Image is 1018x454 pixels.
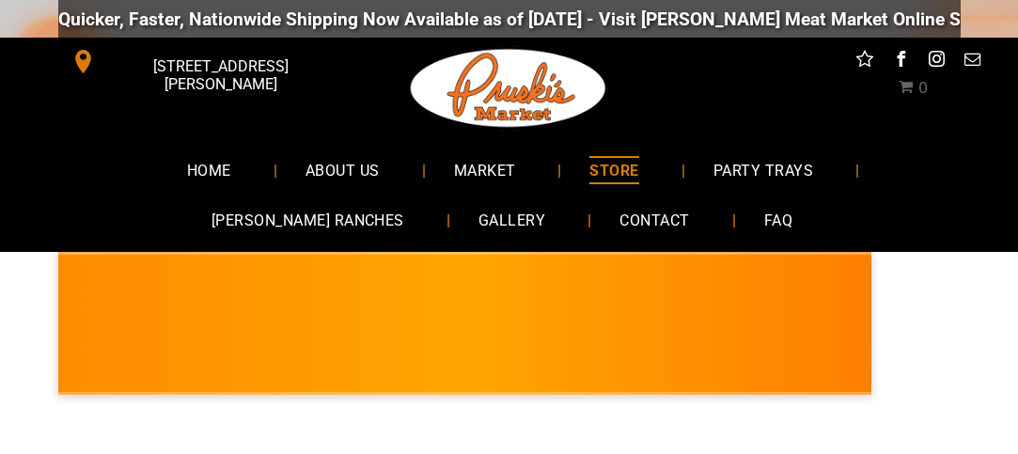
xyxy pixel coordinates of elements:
[159,145,259,195] a: HOME
[426,145,544,195] a: MARKET
[960,47,984,76] a: email
[591,196,717,245] a: CONTACT
[888,47,913,76] a: facebook
[853,47,877,76] a: Social network
[407,38,610,139] img: Pruski-s+Market+HQ+Logo2-1920w.png
[58,47,346,76] a: [STREET_ADDRESS][PERSON_NAME]
[99,48,341,102] span: [STREET_ADDRESS][PERSON_NAME]
[685,145,841,195] a: PARTY TRAYS
[561,145,666,195] a: STORE
[924,47,948,76] a: instagram
[183,196,432,245] a: [PERSON_NAME] RANCHES
[736,196,821,245] a: FAQ
[450,196,573,245] a: GALLERY
[918,79,928,97] span: 0
[277,145,408,195] a: ABOUT US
